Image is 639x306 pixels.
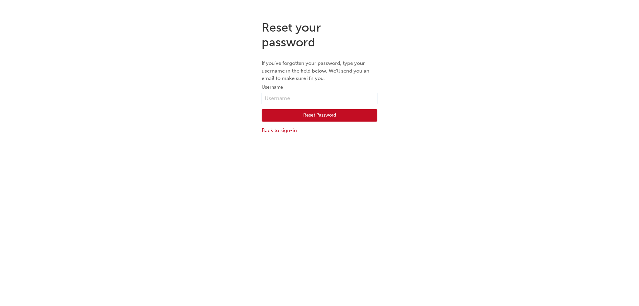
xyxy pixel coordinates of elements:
a: Back to sign-in [262,127,377,134]
p: If you've forgotten your password, type your username in the field below. We'll send you an email... [262,59,377,82]
button: Reset Password [262,109,377,122]
label: Username [262,83,377,91]
h1: Reset your password [262,20,377,49]
input: Username [262,93,377,104]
